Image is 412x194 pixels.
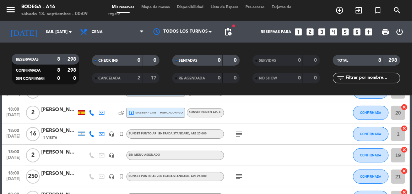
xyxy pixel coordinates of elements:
[74,76,78,81] strong: 0
[218,76,221,81] strong: 0
[5,113,22,121] span: [DATE]
[389,58,399,63] strong: 298
[5,24,42,39] i: [DATE]
[189,132,207,135] span: , ARS 25.000
[98,77,120,80] span: CANCELADA
[401,104,408,111] i: cancel
[224,28,232,36] span: pending_actions
[16,69,40,72] span: CONFIRMADA
[154,58,158,63] strong: 0
[374,6,382,15] i: turned_in_not
[5,155,22,163] span: [DATE]
[26,170,40,184] span: 250
[353,148,389,162] button: CONFIRMADA
[68,68,78,73] strong: 298
[5,168,22,177] span: 18:00
[129,175,207,178] span: Sunset Punto Ar - Entrada Standard
[341,27,350,37] i: looks_5
[401,167,408,174] i: cancel
[119,131,124,137] i: turned_in_not
[109,174,114,179] i: headset_mic
[16,58,39,61] span: RESERVADAS
[305,27,315,37] i: looks_two
[151,76,158,81] strong: 17
[234,58,238,63] strong: 0
[235,130,243,138] i: subject
[298,58,301,63] strong: 0
[354,6,363,15] i: exit_to_app
[57,76,60,81] strong: 0
[119,174,124,179] i: turned_in_not
[393,6,401,15] i: search
[21,11,88,18] div: sábado 13. septiembre - 00:09
[353,106,389,120] button: CONFIRMADA
[261,30,291,34] span: Reservas para
[129,110,134,116] i: local_atm
[92,30,103,34] span: Cena
[5,4,16,17] button: menu
[360,111,381,115] span: CONFIRMADA
[109,153,114,158] i: headset_mic
[189,175,207,178] span: , ARS 25.000
[317,27,326,37] i: looks_3
[314,76,319,81] strong: 0
[43,135,57,141] span: 1 Visita
[395,28,404,36] i: power_settings_new
[41,106,77,114] div: [PERSON_NAME]
[137,58,140,63] strong: 0
[41,148,77,156] div: [PERSON_NAME]
[5,177,22,185] span: [DATE]
[66,28,75,36] i: arrow_drop_down
[294,27,303,37] i: looks_one
[337,59,348,62] span: TOTAL
[173,5,207,9] span: Disponibilidad
[218,58,221,63] strong: 0
[5,147,22,155] span: 18:00
[138,5,173,9] span: Mapa de mesas
[160,110,183,115] span: mercadopago
[57,57,60,62] strong: 8
[41,170,77,178] div: [PERSON_NAME]
[21,4,88,11] div: Bodega - A16
[189,111,240,114] span: Sunset Punto Ar - Entrada Full
[314,58,319,63] strong: 0
[98,59,118,62] span: CHECK INS
[381,28,390,36] span: print
[378,58,381,63] strong: 8
[401,146,408,153] i: cancel
[360,153,381,157] span: CONFIRMADA
[129,132,207,135] span: Sunset Punto Ar - Entrada Standard
[234,76,238,81] strong: 0
[360,132,381,136] span: CONFIRMADA
[5,4,16,15] i: menu
[353,127,389,141] button: CONFIRMADA
[57,68,60,73] strong: 8
[179,59,197,62] span: SENTADAS
[298,76,301,81] strong: 0
[179,77,205,80] span: RE AGENDADA
[129,110,157,116] span: master * 1458
[5,126,22,134] span: 18:00
[5,134,22,142] span: [DATE]
[401,125,408,132] i: cancel
[26,127,40,141] span: 16
[353,170,389,184] button: CONFIRMADA
[68,57,78,62] strong: 298
[329,27,338,37] i: looks_4
[26,106,40,120] span: 2
[392,21,407,43] div: LOG OUT
[26,148,40,162] span: 2
[364,27,373,37] i: add_box
[207,5,242,9] span: Lista de Espera
[5,105,22,113] span: 18:00
[16,77,44,81] span: SIN CONFIRMAR
[129,154,160,156] span: Sin menú asignado
[232,24,236,28] span: fiber_manual_record
[242,5,268,9] span: Pre-acceso
[137,76,140,81] strong: 2
[235,172,243,181] i: subject
[360,174,381,178] span: CONFIRMADA
[345,74,400,82] input: Filtrar por nombre...
[259,59,276,62] span: SERVIDAS
[352,27,362,37] i: looks_6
